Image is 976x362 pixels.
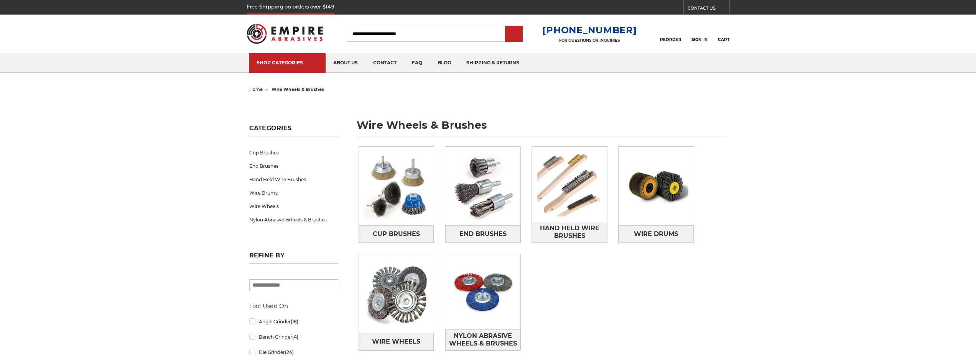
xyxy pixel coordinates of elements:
img: Cup Brushes [359,147,434,225]
a: faq [404,53,430,73]
a: End Brushes [249,159,338,173]
img: Empire Abrasives [247,19,323,49]
img: Nylon Abrasive Wheels & Brushes [445,254,520,329]
h5: Tool Used On [249,301,338,311]
a: Wire Drums [619,225,694,242]
a: Angle Grinder(18) [249,315,338,328]
img: Wire Drums [619,147,694,225]
a: CONTACT US [688,4,729,15]
img: End Brushes [445,147,520,225]
a: blog [430,53,459,73]
a: Cart [718,25,729,42]
span: Nylon Abrasive Wheels & Brushes [446,329,520,350]
a: Hand Held Wire Brushes [249,173,338,186]
span: Reorder [660,37,681,42]
a: Bench Grinder(4) [249,330,338,344]
h5: Refine by [249,252,338,264]
img: Hand Held Wire Brushes [532,147,607,222]
a: about us [326,53,365,73]
a: End Brushes [445,225,520,242]
span: Cart [718,37,729,42]
img: Wire Wheels [359,254,434,333]
span: (4) [292,334,298,340]
a: SHOP CATEGORIES [249,53,326,73]
a: [PHONE_NUMBER] [542,25,637,36]
a: Wire Drums [249,186,338,200]
div: SHOP CATEGORIES [257,60,318,66]
h1: wire wheels & brushes [357,120,727,136]
span: wire wheels & brushes [272,87,324,92]
a: Cup Brushes [249,146,338,159]
span: (18) [291,319,298,324]
a: Die Grinder(24) [249,346,338,359]
input: Submit [506,26,522,42]
a: home [249,87,263,92]
a: Reorder [660,25,681,42]
p: FOR QUESTIONS OR INQUIRIES [542,38,637,43]
span: End Brushes [459,228,507,241]
span: Wire Drums [634,228,678,241]
span: (24) [285,349,294,355]
h5: Categories [249,124,338,136]
span: Cup Brushes [373,228,420,241]
a: Cup Brushes [359,225,434,242]
span: Wire Wheels [372,335,420,348]
span: Sign In [691,37,708,42]
a: Hand Held Wire Brushes [532,222,607,243]
a: Nylon Abrasive Wheels & Brushes [445,329,520,351]
a: Wire Wheels [249,200,338,213]
a: Wire Wheels [359,333,434,350]
a: contact [365,53,404,73]
a: Nylon Abrasive Wheels & Brushes [249,213,338,226]
a: shipping & returns [459,53,527,73]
